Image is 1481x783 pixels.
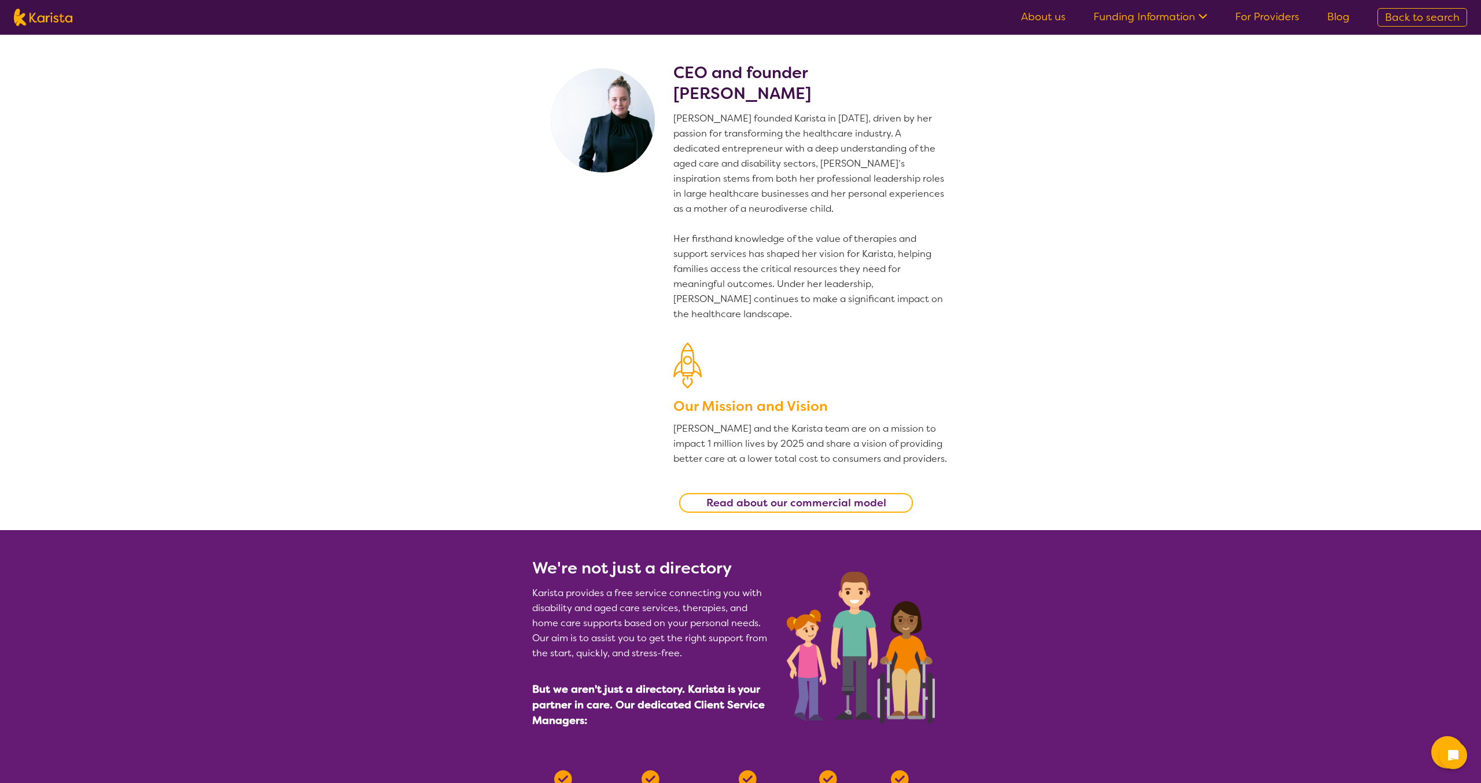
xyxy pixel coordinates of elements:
p: [PERSON_NAME] and the Karista team are on a mission to impact 1 million lives by 2025 and share a... [673,421,949,466]
a: Back to search [1377,8,1467,27]
img: Participants [787,572,935,723]
p: [PERSON_NAME] founded Karista in [DATE], driven by her passion for transforming the healthcare in... [673,111,949,322]
p: Karista provides a free service connecting you with disability and aged care services, therapies,... [532,586,773,661]
a: About us [1021,10,1066,24]
span: But we aren't just a directory. Karista is your partner in care. Our dedicated Client Service Man... [532,682,765,727]
img: Our Mission [673,343,702,388]
img: Karista logo [14,9,72,26]
h2: CEO and founder [PERSON_NAME] [673,63,949,104]
h2: We're not just a directory [532,558,773,579]
h3: Our Mission and Vision [673,396,949,417]
span: Back to search [1385,10,1460,24]
a: Funding Information [1093,10,1207,24]
a: Blog [1327,10,1350,24]
b: Read about our commercial model [706,496,886,510]
a: For Providers [1235,10,1299,24]
button: Channel Menu [1431,736,1464,769]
